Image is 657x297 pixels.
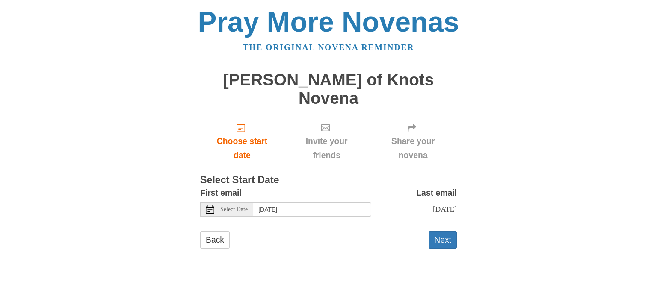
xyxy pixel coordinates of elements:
[200,116,284,167] a: Choose start date
[284,116,369,167] div: Click "Next" to confirm your start date first.
[416,186,457,200] label: Last email
[200,71,457,107] h1: [PERSON_NAME] of Knots Novena
[200,175,457,186] h3: Select Start Date
[429,231,457,249] button: Next
[293,134,361,162] span: Invite your friends
[243,43,414,52] a: The original novena reminder
[198,6,459,38] a: Pray More Novenas
[433,205,457,213] span: [DATE]
[369,116,457,167] div: Click "Next" to confirm your start date first.
[200,231,230,249] a: Back
[209,134,275,162] span: Choose start date
[220,206,248,212] span: Select Date
[378,134,448,162] span: Share your novena
[200,186,242,200] label: First email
